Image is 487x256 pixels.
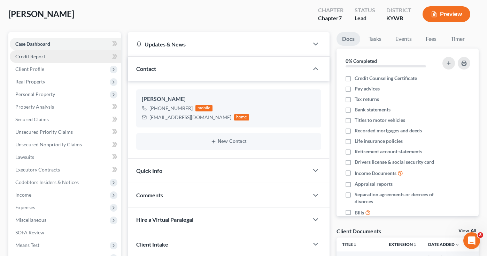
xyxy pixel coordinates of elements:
span: Unsecured Nonpriority Claims [15,141,82,147]
span: Recorded mortgages and deeds [355,127,422,134]
div: [PHONE_NUMBER] [149,105,193,112]
span: Life insurance policies [355,138,403,145]
span: 8 [478,232,483,238]
span: Pay advices [355,85,380,92]
a: Lawsuits [10,151,121,163]
span: Property Analysis [15,104,54,110]
a: Date Added expand_more [428,242,459,247]
div: Chapter [318,6,343,14]
a: Secured Claims [10,113,121,126]
span: Executory Contracts [15,167,60,173]
span: Income Documents [355,170,396,177]
span: Client Profile [15,66,44,72]
span: [PERSON_NAME] [8,9,74,19]
span: Case Dashboard [15,41,50,47]
div: KYWB [386,14,411,22]
a: Timer [445,32,470,46]
span: Hire a Virtual Paralegal [136,216,193,223]
iframe: Intercom live chat [463,232,480,249]
span: Personal Property [15,91,55,97]
span: Expenses [15,204,35,210]
span: Bills [355,209,364,216]
div: Chapter [318,14,343,22]
span: Tax returns [355,96,379,103]
span: Means Test [15,242,39,248]
span: Bank statements [355,106,391,113]
span: Lawsuits [15,154,34,160]
span: Real Property [15,79,45,85]
div: Client Documents [337,227,381,235]
i: unfold_more [353,243,357,247]
i: expand_more [455,243,459,247]
button: New Contact [142,139,316,144]
div: [PERSON_NAME] [142,95,316,103]
div: District [386,6,411,14]
span: Miscellaneous [15,217,46,223]
div: Status [355,6,375,14]
span: Comments [136,192,163,198]
a: Case Dashboard [10,38,121,50]
a: Docs [337,32,360,46]
span: Income [15,192,31,198]
span: 7 [339,15,342,21]
div: mobile [195,105,213,111]
span: Titles to motor vehicles [355,117,405,124]
span: Codebtors Insiders & Notices [15,179,79,185]
span: Unsecured Priority Claims [15,129,73,135]
div: [EMAIL_ADDRESS][DOMAIN_NAME] [149,114,231,121]
a: Titleunfold_more [342,242,357,247]
span: Client Intake [136,241,168,248]
a: View All [458,228,476,233]
a: Credit Report [10,50,121,63]
a: Fees [420,32,442,46]
span: Credit Report [15,53,45,59]
span: SOFA Review [15,229,44,235]
span: Secured Claims [15,116,49,122]
span: Retirement account statements [355,148,422,155]
a: Events [390,32,417,46]
i: unfold_more [413,243,417,247]
a: Unsecured Nonpriority Claims [10,138,121,151]
span: Quick Info [136,167,162,174]
a: Extensionunfold_more [389,242,417,247]
div: Updates & News [136,41,300,48]
span: Drivers license & social security card [355,159,434,166]
span: Credit Counseling Certificate [355,75,417,82]
button: Preview [423,6,470,22]
a: Tasks [363,32,387,46]
strong: 0% Completed [346,58,377,64]
a: Unsecured Priority Claims [10,126,121,138]
span: Separation agreements or decrees of divorces [355,191,437,205]
div: home [234,114,249,120]
div: Lead [355,14,375,22]
a: Property Analysis [10,101,121,113]
span: Appraisal reports [355,181,393,188]
a: SOFA Review [10,226,121,239]
a: Executory Contracts [10,163,121,176]
span: Contact [136,65,156,72]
